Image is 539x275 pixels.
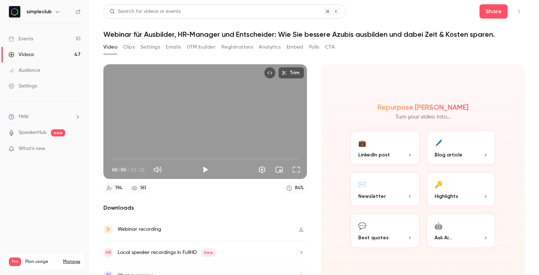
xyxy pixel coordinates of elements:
[358,179,366,190] div: ✉️
[26,8,52,15] h6: simpleclub
[264,67,276,79] button: Embed video
[140,41,160,53] button: Settings
[109,8,181,15] div: Search for videos or events
[358,234,389,241] span: Best quotes
[435,192,458,200] span: Highlights
[435,179,442,190] div: 🔑
[9,67,40,74] div: Audience
[259,41,281,53] button: Analytics
[395,113,451,121] p: Turn your video into...
[103,41,117,53] button: Video
[9,113,81,120] li: help-dropdown-opener
[255,162,269,177] button: Settings
[112,166,145,174] div: 00:00
[378,103,468,111] h2: Repurpose [PERSON_NAME]
[140,184,146,192] div: 161
[166,41,181,53] button: Emails
[118,225,161,234] div: Webinar recording
[358,220,366,231] div: 💬
[9,6,20,17] img: simpleclub
[9,82,37,90] div: Settings
[435,151,462,159] span: Blog article
[187,41,216,53] button: UTM builder
[103,30,525,39] h1: Webinar für Ausbilder, HR-Manager und Entscheider: Wie Sie bessere Azubis ausbilden und dabei Zei...
[25,259,59,265] span: Plan usage
[127,166,130,174] span: /
[123,41,135,53] button: Clips
[283,183,307,193] a: 84%
[51,129,65,136] span: new
[426,213,497,249] button: 🤖Ask Ai...
[435,137,442,148] div: 🖊️
[9,51,34,58] div: Videos
[358,192,386,200] span: Newsletter
[221,41,253,53] button: Registrations
[103,183,125,193] a: 194
[103,204,307,212] h2: Downloads
[358,137,366,148] div: 💼
[9,35,33,42] div: Events
[309,41,319,53] button: Polls
[289,162,303,177] button: Full screen
[272,162,286,177] button: Turn on miniplayer
[198,162,212,177] button: Play
[435,220,442,231] div: 🤖
[426,130,497,166] button: 🖊️Blog article
[128,183,149,193] a: 161
[295,184,304,192] div: 84 %
[350,171,420,207] button: ✉️Newsletter
[350,130,420,166] button: 💼LinkedIn post
[19,129,47,136] a: SpeakerHub
[150,162,165,177] button: Mute
[19,145,45,152] span: What's new
[112,166,126,174] span: 00:00
[72,146,81,152] iframe: Noticeable Trigger
[358,151,390,159] span: LinkedIn post
[325,41,335,53] button: CTA
[19,113,29,120] span: Help
[435,234,452,241] span: Ask Ai...
[63,259,80,265] a: Manage
[287,41,303,53] button: Embed
[350,213,420,249] button: 💬Best quotes
[426,171,497,207] button: 🔑Highlights
[201,248,216,257] span: New
[513,6,525,17] button: Top Bar Actions
[115,184,122,192] div: 194
[130,166,145,174] span: 25:33
[278,67,304,79] button: Trim
[9,257,21,266] span: Pro
[118,248,216,257] div: Local speaker recordings in FullHD
[479,4,508,19] button: Share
